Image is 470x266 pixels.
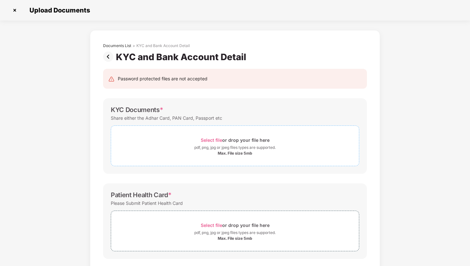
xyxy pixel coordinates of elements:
[133,43,135,48] div: >
[111,114,222,122] div: Share either the Adhar Card, PAN Card, Passport etc
[201,222,222,228] span: Select file
[201,137,222,143] span: Select file
[111,106,163,114] div: KYC Documents
[194,144,276,151] div: pdf, png, jpg or jpeg files types are supported.
[23,6,93,14] span: Upload Documents
[201,136,270,144] div: or drop your file here
[218,236,252,241] div: Max. File size 5mb
[218,151,252,156] div: Max. File size 5mb
[194,230,276,236] div: pdf, png, jpg or jpeg files types are supported.
[111,216,359,246] span: Select fileor drop your file herepdf, png, jpg or jpeg files types are supported.Max. File size 5mb
[201,221,270,230] div: or drop your file here
[103,52,116,62] img: svg+xml;base64,PHN2ZyBpZD0iUHJldi0zMngzMiIgeG1sbnM9Imh0dHA6Ly93d3cudzMub3JnLzIwMDAvc3ZnIiB3aWR0aD...
[116,52,249,62] div: KYC and Bank Account Detail
[10,5,20,15] img: svg+xml;base64,PHN2ZyBpZD0iQ3Jvc3MtMzJ4MzIiIHhtbG5zPSJodHRwOi8vd3d3LnczLm9yZy8yMDAwL3N2ZyIgd2lkdG...
[111,191,172,199] div: Patient Health Card
[103,43,131,48] div: Documents List
[111,199,183,207] div: Please Submit Patient Health Card
[111,131,359,161] span: Select fileor drop your file herepdf, png, jpg or jpeg files types are supported.Max. File size 5mb
[118,75,207,82] div: Password protected files are not accepted
[136,43,190,48] div: KYC and Bank Account Detail
[108,76,115,82] img: svg+xml;base64,PHN2ZyB4bWxucz0iaHR0cDovL3d3dy53My5vcmcvMjAwMC9zdmciIHdpZHRoPSIyNCIgaGVpZ2h0PSIyNC...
